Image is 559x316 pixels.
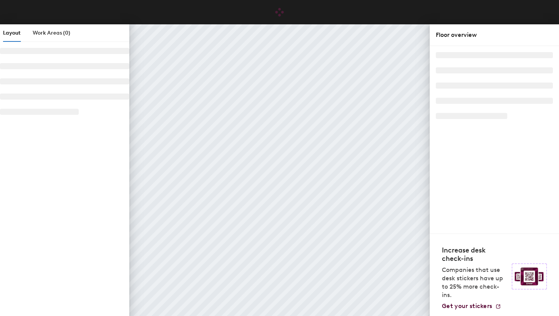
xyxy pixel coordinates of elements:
a: Get your stickers [442,302,501,310]
span: Get your stickers [442,302,492,310]
span: Work Areas (0) [33,30,70,36]
h4: Increase desk check-ins [442,246,507,263]
span: Layout [3,30,21,36]
div: Floor overview [436,30,553,40]
p: Companies that use desk stickers have up to 25% more check-ins. [442,266,507,299]
img: Sticker logo [512,264,547,289]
